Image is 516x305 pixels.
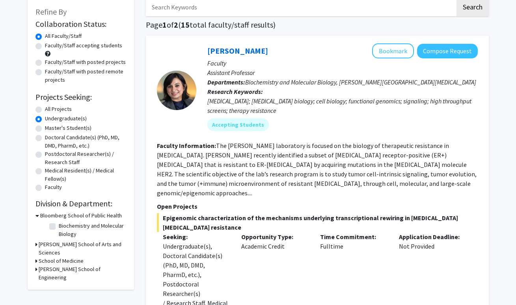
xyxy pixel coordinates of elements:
[181,20,190,30] span: 15
[45,150,126,167] label: Postdoctoral Researcher(s) / Research Staff
[157,213,478,232] span: Epigenomic characterization of the mechanisms underlying transcriptional rewiring in [MEDICAL_DAT...
[146,20,489,30] h1: Page of ( total faculty/staff results)
[39,265,126,282] h3: [PERSON_NAME] School of Engineering
[35,92,126,102] h2: Projects Seeking:
[59,222,124,238] label: Biochemistry and Molecular Biology
[157,142,216,150] b: Faculty Information:
[45,133,126,150] label: Doctoral Candidate(s) (PhD, MD, DMD, PharmD, etc.)
[207,78,245,86] b: Departments:
[163,232,230,241] p: Seeking:
[207,118,269,131] mat-chip: Accepting Students
[207,68,478,77] p: Assistant Professor
[157,142,477,197] fg-read-more: The [PERSON_NAME] laboratory is focused on the biology of therapeutic resistance in [MEDICAL_DATA...
[372,43,414,58] button: Add Utthara Nayar to Bookmarks
[6,269,34,299] iframe: Chat
[417,44,478,58] button: Compose Request to Utthara Nayar
[207,46,268,56] a: [PERSON_NAME]
[45,124,91,132] label: Master's Student(s)
[399,232,466,241] p: Application Deadline:
[174,20,178,30] span: 2
[45,114,87,123] label: Undergraduate(s)
[35,19,126,29] h2: Collaboration Status:
[157,202,478,211] p: Open Projects
[40,211,122,220] h3: Bloomberg School of Public Health
[207,58,478,68] p: Faculty
[35,7,67,17] span: Refine By
[45,67,126,84] label: Faculty/Staff with posted remote projects
[45,183,62,191] label: Faculty
[45,105,72,113] label: All Projects
[245,78,476,86] span: Biochemistry and Molecular Biology, [PERSON_NAME][GEOGRAPHIC_DATA][MEDICAL_DATA]
[45,167,126,183] label: Medical Resident(s) / Medical Fellow(s)
[35,199,126,208] h2: Division & Department:
[45,58,126,66] label: Faculty/Staff with posted projects
[207,96,478,115] div: [MEDICAL_DATA]; [MEDICAL_DATA] biology; cell biology; functional genomics; signaling; high throug...
[39,257,84,265] h3: School of Medicine
[45,32,82,40] label: All Faculty/Staff
[45,41,122,50] label: Faculty/Staff accepting students
[241,232,308,241] p: Opportunity Type:
[207,88,263,95] b: Research Keywords:
[320,232,387,241] p: Time Commitment:
[39,240,126,257] h3: [PERSON_NAME] School of Arts and Sciences
[162,20,167,30] span: 1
